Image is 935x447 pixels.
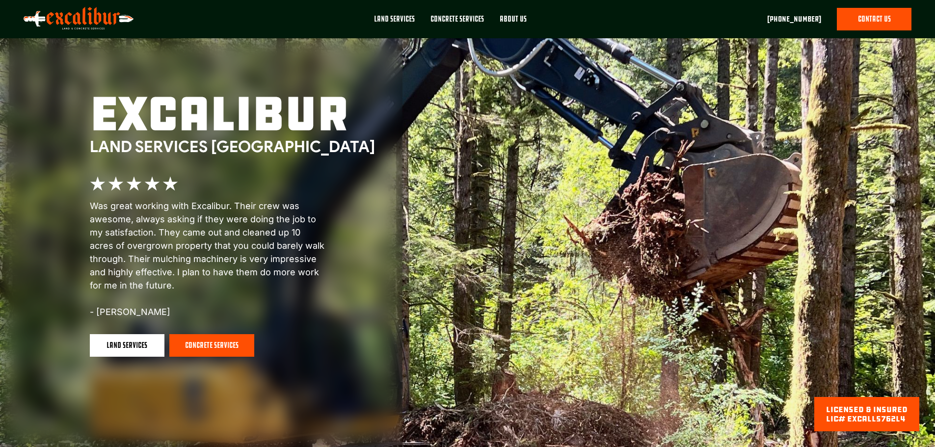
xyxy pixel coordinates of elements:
a: land services [90,334,164,357]
h1: excalibur [90,90,375,137]
p: Was great working with Excalibur. Their crew was awesome, always asking if they were doing the jo... [90,199,325,318]
div: licensed & Insured lic# EXCALLS762L4 [826,405,908,423]
a: concrete services [169,334,254,357]
div: About Us [500,14,527,25]
a: [PHONE_NUMBER] [767,13,821,25]
div: Land Services [GEOGRAPHIC_DATA] [90,137,375,156]
a: contact us [837,8,911,30]
a: About Us [492,8,534,38]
